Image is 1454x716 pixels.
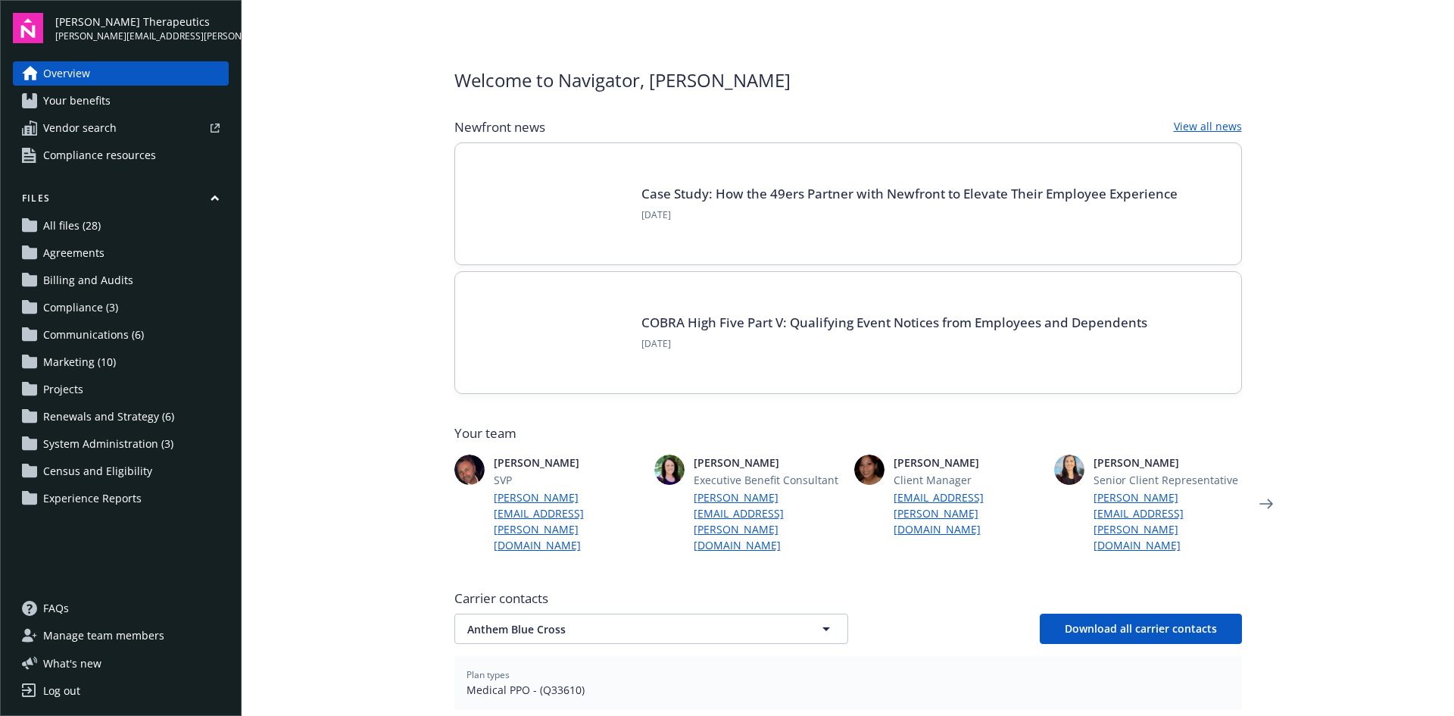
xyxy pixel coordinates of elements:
a: System Administration (3) [13,432,229,456]
span: Your benefits [43,89,111,113]
img: photo [1054,455,1084,485]
span: Welcome to Navigator , [PERSON_NAME] [454,67,791,94]
span: Carrier contacts [454,589,1242,608]
span: [PERSON_NAME] Therapeutics [55,14,229,30]
a: Billing and Audits [13,268,229,292]
span: [PERSON_NAME] [494,455,642,471]
span: Projects [43,377,83,402]
span: [DATE] [641,208,1178,222]
a: [PERSON_NAME][EMAIL_ADDRESS][PERSON_NAME][DOMAIN_NAME] [694,489,842,553]
a: Marketing (10) [13,350,229,374]
span: SVP [494,472,642,488]
span: What ' s new [43,655,101,671]
span: Billing and Audits [43,268,133,292]
span: System Administration (3) [43,432,173,456]
span: FAQs [43,596,69,621]
span: Manage team members [43,624,164,648]
span: Executive Benefit Consultant [694,472,842,488]
div: Log out [43,679,80,703]
span: Client Manager [894,472,1042,488]
span: [PERSON_NAME][EMAIL_ADDRESS][PERSON_NAME][DOMAIN_NAME] [55,30,229,43]
a: FAQs [13,596,229,621]
a: Manage team members [13,624,229,648]
span: Medical PPO - (Q33610) [466,682,1230,698]
span: Overview [43,61,90,86]
img: Card Image - INSIGHTS copy.png [479,167,623,240]
button: [PERSON_NAME] Therapeutics[PERSON_NAME][EMAIL_ADDRESS][PERSON_NAME][DOMAIN_NAME] [55,13,229,43]
button: What's new [13,655,126,671]
span: [PERSON_NAME] [1094,455,1242,471]
span: Census and Eligibility [43,459,152,483]
img: photo [654,455,685,485]
a: Overview [13,61,229,86]
span: Plan types [466,668,1230,682]
span: Download all carrier contacts [1065,621,1217,636]
span: Newfront news [454,118,545,136]
span: [DATE] [641,337,1147,351]
img: photo [854,455,885,485]
span: Agreements [43,241,105,265]
a: Agreements [13,241,229,265]
span: Compliance resources [43,143,156,167]
span: Your team [454,424,1242,442]
a: Communications (6) [13,323,229,347]
button: Anthem Blue Cross [454,614,848,644]
a: COBRA High Five Part V: Qualifying Event Notices from Employees and Dependents [641,314,1147,331]
a: Renewals and Strategy (6) [13,405,229,429]
span: Communications (6) [43,323,144,347]
a: All files (28) [13,214,229,238]
span: Senior Client Representative [1094,472,1242,488]
a: Vendor search [13,116,229,140]
a: Projects [13,377,229,402]
a: Experience Reports [13,486,229,511]
a: Census and Eligibility [13,459,229,483]
img: photo [454,455,485,485]
img: BLOG-Card Image - Compliance - COBRA High Five Pt 5 - 09-11-25.jpg [479,296,623,369]
span: Vendor search [43,116,117,140]
span: Compliance (3) [43,295,118,320]
a: View all news [1174,118,1242,136]
button: Files [13,192,229,211]
a: Compliance (3) [13,295,229,320]
a: [EMAIL_ADDRESS][PERSON_NAME][DOMAIN_NAME] [894,489,1042,537]
span: Marketing (10) [43,350,116,374]
a: [PERSON_NAME][EMAIL_ADDRESS][PERSON_NAME][DOMAIN_NAME] [1094,489,1242,553]
span: Anthem Blue Cross [467,621,782,637]
span: All files (28) [43,214,101,238]
span: Renewals and Strategy (6) [43,405,174,429]
a: Next [1254,492,1278,516]
span: [PERSON_NAME] [894,455,1042,471]
img: navigator-logo.svg [13,13,43,43]
a: Your benefits [13,89,229,113]
a: Compliance resources [13,143,229,167]
button: Download all carrier contacts [1040,614,1242,644]
a: Case Study: How the 49ers Partner with Newfront to Elevate Their Employee Experience [641,185,1178,202]
span: Experience Reports [43,486,142,511]
span: [PERSON_NAME] [694,455,842,471]
a: [PERSON_NAME][EMAIL_ADDRESS][PERSON_NAME][DOMAIN_NAME] [494,489,642,553]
